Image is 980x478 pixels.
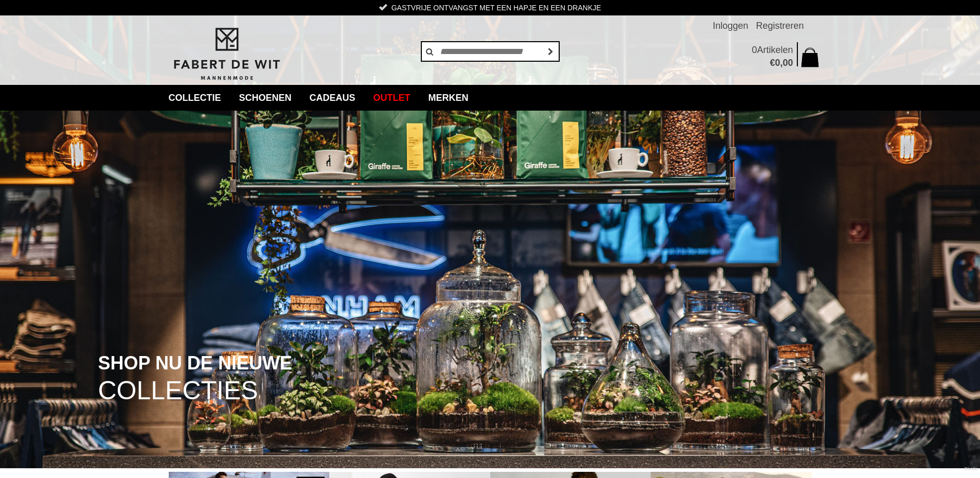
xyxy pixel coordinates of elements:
span: COLLECTIES [98,378,258,404]
span: 0 [752,45,757,55]
img: Fabert de Wit [169,26,284,82]
span: 00 [782,58,793,68]
a: collectie [161,85,229,111]
span: , [780,58,782,68]
span: Artikelen [757,45,793,55]
a: Inloggen [712,15,748,36]
a: Merken [421,85,476,111]
span: € [770,58,775,68]
a: Divide [965,463,977,475]
span: SHOP NU DE NIEUWE [98,353,292,373]
span: 0 [775,58,780,68]
a: Registreren [756,15,804,36]
a: Outlet [366,85,418,111]
a: Schoenen [231,85,299,111]
a: Cadeaus [302,85,363,111]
